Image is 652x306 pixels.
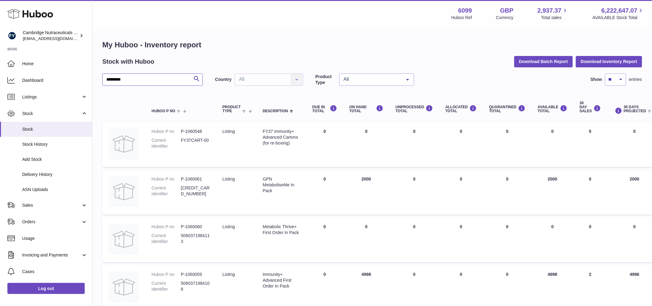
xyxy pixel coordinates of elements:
[215,77,232,82] label: Country
[152,109,175,113] span: Huboo P no
[451,15,472,21] div: Huboo Ref
[222,177,235,181] span: listing
[306,170,343,215] td: 0
[108,129,139,159] img: product image
[349,105,383,113] div: ON HAND Total
[306,122,343,167] td: 0
[446,105,477,113] div: ALLOCATED Total
[458,6,472,15] strong: 6099
[152,129,181,134] dt: Huboo P no
[506,177,509,181] span: 0
[23,30,78,42] div: Cambridge Nutraceuticals Ltd
[22,157,88,162] span: Add Stock
[439,170,483,215] td: 0
[181,224,210,230] dd: P-1060060
[580,101,601,113] div: 30 DAY SALES
[102,58,154,66] h2: Stock with Huboo
[22,269,88,275] span: Cases
[108,224,139,255] img: product image
[343,122,389,167] td: 0
[439,218,483,262] td: 0
[152,233,181,244] dt: Current identifier
[576,56,642,67] button: Download Inventory Report
[222,129,235,134] span: listing
[222,224,235,229] span: listing
[181,137,210,149] dd: FY37CART-00
[22,236,88,241] span: Usage
[593,15,645,21] span: AVAILABLE Stock Total
[222,105,241,113] span: Product Type
[532,122,573,167] td: 0
[389,122,439,167] td: 0
[538,105,567,113] div: AVAILABLE Total
[629,77,642,82] span: entries
[601,6,638,15] span: 6,222,647.07
[306,218,343,262] td: 0
[263,109,288,113] span: Description
[389,170,439,215] td: 0
[506,129,509,134] span: 0
[439,122,483,167] td: 0
[181,233,210,244] dd: 5060371984113
[152,185,181,197] dt: Current identifier
[532,170,573,215] td: 2000
[181,176,210,182] dd: P-1060061
[312,105,337,113] div: DUE IN TOTAL
[343,170,389,215] td: 2000
[573,122,607,167] td: 0
[181,272,210,277] dd: P-1060059
[541,15,568,21] span: Total sales
[23,36,91,41] span: [EMAIL_ADDRESS][DOMAIN_NAME]
[591,77,602,82] label: Show
[22,111,81,117] span: Stock
[343,218,389,262] td: 0
[152,224,181,230] dt: Huboo P no
[22,126,88,132] span: Stock
[624,105,646,113] span: 30 DAYS PROJECTED
[22,61,88,67] span: Home
[506,272,509,277] span: 0
[573,218,607,262] td: 0
[396,105,433,113] div: UNPROCESSED Total
[538,6,562,15] span: 2,937.37
[108,272,139,302] img: product image
[342,76,401,82] span: All
[532,218,573,262] td: 0
[181,185,210,197] dd: [CREDIT_CARD_NUMBER]
[22,141,88,147] span: Stock History
[181,129,210,134] dd: P-1060548
[7,31,17,40] img: huboo@camnutra.com
[316,74,336,85] label: Product Type
[181,280,210,292] dd: 5060371984106
[7,283,85,294] a: Log out
[496,15,514,21] div: Currency
[514,56,573,67] button: Download Batch Report
[152,272,181,277] dt: Huboo P no
[22,94,81,100] span: Listings
[573,170,607,215] td: 0
[108,176,139,207] img: product image
[22,202,81,208] span: Sales
[102,40,642,50] h1: My Huboo - Inventory report
[22,187,88,193] span: ASN Uploads
[22,252,81,258] span: Invoicing and Payments
[538,6,569,21] a: 2,937.37 Total sales
[263,272,300,289] div: Immunity+ Advanced First Order In Pack
[500,6,513,15] strong: GBP
[263,176,300,194] div: GPN MetaboliseMe In Pack
[152,280,181,292] dt: Current identifier
[389,218,439,262] td: 0
[263,224,300,236] div: Metabolic Thrive+ First Order In Pack
[222,272,235,277] span: listing
[506,224,509,229] span: 0
[22,172,88,177] span: Delivery History
[152,137,181,149] dt: Current identifier
[593,6,645,21] a: 6,222,647.07 AVAILABLE Stock Total
[152,176,181,182] dt: Huboo P no
[22,219,81,225] span: Orders
[489,105,526,113] div: QUARANTINED Total
[22,77,88,83] span: Dashboard
[263,129,300,146] div: FY37 Immunity+ Advanced Cartons (for re-boxing)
